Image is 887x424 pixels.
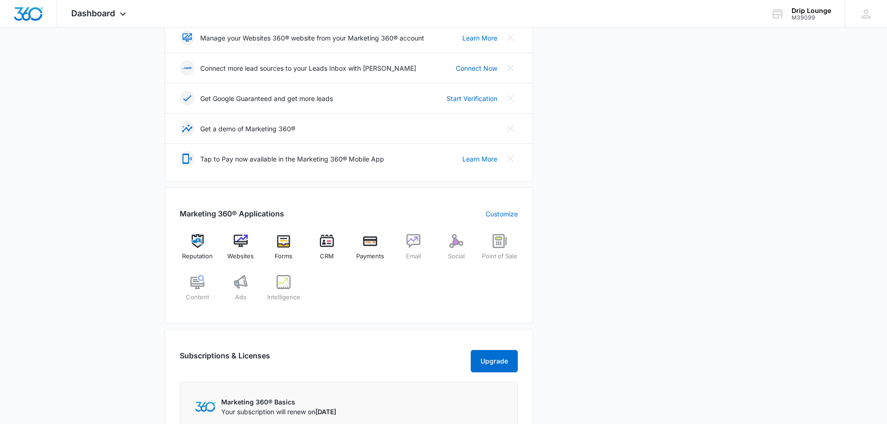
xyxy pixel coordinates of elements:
p: Manage your Websites 360® website from your Marketing 360® account [200,33,424,43]
a: Social [439,234,474,268]
span: Social [448,252,465,261]
span: Content [186,293,209,302]
div: account id [792,14,831,21]
p: Your subscription will renew on [221,407,336,417]
span: Ads [235,293,246,302]
h2: Subscriptions & Licenses [180,350,270,369]
a: Content [180,275,216,309]
p: Connect more lead sources to your Leads Inbox with [PERSON_NAME] [200,63,416,73]
a: Start Verification [447,94,497,103]
span: Email [406,252,421,261]
a: Payments [352,234,388,268]
div: account name [792,7,831,14]
span: Websites [227,252,254,261]
a: Learn More [462,33,497,43]
a: Connect Now [456,63,497,73]
span: [DATE] [315,408,336,416]
span: Intelligence [267,293,300,302]
button: Close [503,61,518,75]
button: Upgrade [471,350,518,372]
span: Payments [356,252,384,261]
span: Dashboard [71,8,115,18]
a: Websites [223,234,258,268]
a: Customize [486,209,518,219]
img: Marketing 360 Logo [195,402,216,411]
button: Close [503,91,518,106]
button: Close [503,151,518,166]
a: Email [395,234,431,268]
p: Tap to Pay now available in the Marketing 360® Mobile App [200,154,384,164]
a: Forms [266,234,302,268]
p: Get Google Guaranteed and get more leads [200,94,333,103]
a: Intelligence [266,275,302,309]
span: CRM [320,252,334,261]
span: Point of Sale [482,252,517,261]
a: Reputation [180,234,216,268]
span: Forms [275,252,292,261]
h2: Marketing 360® Applications [180,208,284,219]
button: Close [503,121,518,136]
a: CRM [309,234,345,268]
a: Learn More [462,154,497,164]
a: Ads [223,275,258,309]
button: Close [503,30,518,45]
p: Marketing 360® Basics [221,397,336,407]
p: Get a demo of Marketing 360® [200,124,295,134]
span: Reputation [182,252,213,261]
a: Point of Sale [482,234,518,268]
